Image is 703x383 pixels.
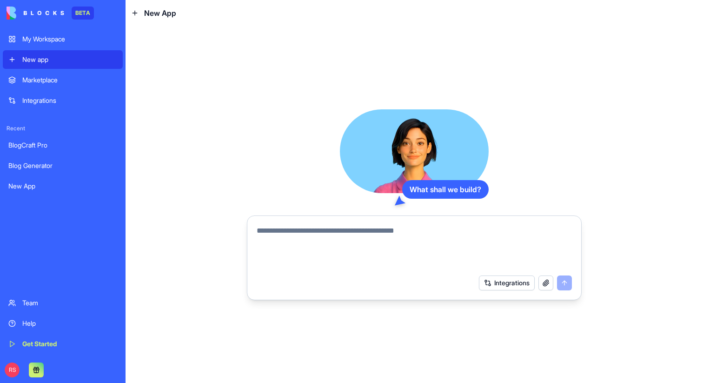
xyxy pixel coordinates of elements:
[22,319,117,328] div: Help
[402,180,489,199] div: What shall we build?
[5,363,20,377] span: RS
[3,125,123,132] span: Recent
[3,71,123,89] a: Marketplace
[22,96,117,105] div: Integrations
[72,7,94,20] div: BETA
[22,34,117,44] div: My Workspace
[3,30,123,48] a: My Workspace
[22,339,117,349] div: Get Started
[3,335,123,353] a: Get Started
[8,181,117,191] div: New App
[7,7,64,20] img: logo
[3,50,123,69] a: New app
[479,275,535,290] button: Integrations
[22,55,117,64] div: New app
[22,298,117,308] div: Team
[8,141,117,150] div: BlogCraft Pro
[3,294,123,312] a: Team
[3,136,123,155] a: BlogCraft Pro
[144,7,176,19] span: New App
[3,91,123,110] a: Integrations
[8,161,117,170] div: Blog Generator
[3,177,123,195] a: New App
[7,7,94,20] a: BETA
[3,156,123,175] a: Blog Generator
[22,75,117,85] div: Marketplace
[3,314,123,333] a: Help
